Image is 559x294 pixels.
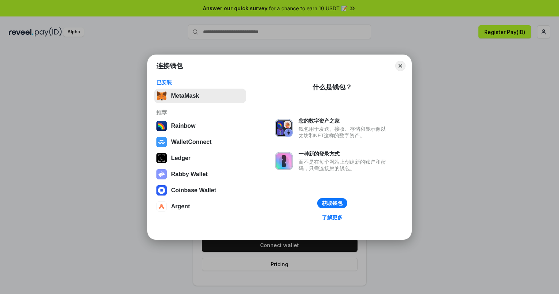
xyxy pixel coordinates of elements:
img: svg+xml,%3Csvg%20xmlns%3D%22http%3A%2F%2Fwww.w3.org%2F2000%2Fsvg%22%20width%3D%2228%22%20height%3... [156,153,167,163]
button: WalletConnect [154,135,246,149]
div: Argent [171,203,190,210]
div: Ledger [171,155,190,161]
button: MetaMask [154,89,246,103]
div: 了解更多 [322,214,343,221]
img: svg+xml,%3Csvg%20xmlns%3D%22http%3A%2F%2Fwww.w3.org%2F2000%2Fsvg%22%20fill%3D%22none%22%20viewBox... [275,119,293,137]
div: Rainbow [171,123,196,129]
button: Close [395,61,406,71]
div: 您的数字资产之家 [299,118,389,124]
img: svg+xml,%3Csvg%20xmlns%3D%22http%3A%2F%2Fwww.w3.org%2F2000%2Fsvg%22%20fill%3D%22none%22%20viewBox... [156,169,167,179]
div: WalletConnect [171,139,212,145]
img: svg+xml,%3Csvg%20xmlns%3D%22http%3A%2F%2Fwww.w3.org%2F2000%2Fsvg%22%20fill%3D%22none%22%20viewBox... [275,152,293,170]
button: Coinbase Wallet [154,183,246,198]
button: 获取钱包 [317,198,347,208]
div: MetaMask [171,93,199,99]
img: svg+xml,%3Csvg%20width%3D%2228%22%20height%3D%2228%22%20viewBox%3D%220%200%2028%2028%22%20fill%3D... [156,185,167,196]
div: Rabby Wallet [171,171,208,178]
div: 已安装 [156,79,244,86]
img: svg+xml,%3Csvg%20width%3D%2228%22%20height%3D%2228%22%20viewBox%3D%220%200%2028%2028%22%20fill%3D... [156,201,167,212]
img: svg+xml,%3Csvg%20width%3D%22120%22%20height%3D%22120%22%20viewBox%3D%220%200%20120%20120%22%20fil... [156,121,167,131]
div: 推荐 [156,109,244,116]
h1: 连接钱包 [156,62,183,70]
button: Rabby Wallet [154,167,246,182]
div: 而不是在每个网站上创建新的账户和密码，只需连接您的钱包。 [299,159,389,172]
div: Coinbase Wallet [171,187,216,194]
div: 钱包用于发送、接收、存储和显示像以太坊和NFT这样的数字资产。 [299,126,389,139]
div: 一种新的登录方式 [299,150,389,157]
button: Argent [154,199,246,214]
div: 什么是钱包？ [312,83,352,92]
img: svg+xml,%3Csvg%20fill%3D%22none%22%20height%3D%2233%22%20viewBox%3D%220%200%2035%2033%22%20width%... [156,91,167,101]
button: Rainbow [154,119,246,133]
div: 获取钱包 [322,200,343,206]
img: svg+xml,%3Csvg%20width%3D%2228%22%20height%3D%2228%22%20viewBox%3D%220%200%2028%2028%22%20fill%3D... [156,137,167,147]
a: 了解更多 [318,213,347,222]
button: Ledger [154,151,246,165]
